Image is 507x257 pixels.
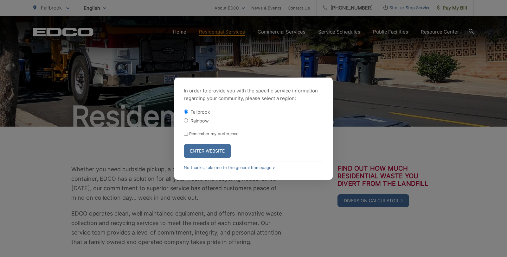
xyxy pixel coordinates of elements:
a: No thanks, take me to the general homepage > [184,165,275,170]
label: Fallbrook [190,109,210,115]
p: In order to provide you with the specific service information regarding your community, please se... [184,87,323,102]
label: Rainbow [190,118,209,123]
button: Enter Website [184,144,231,158]
label: Remember my preference [189,131,238,136]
